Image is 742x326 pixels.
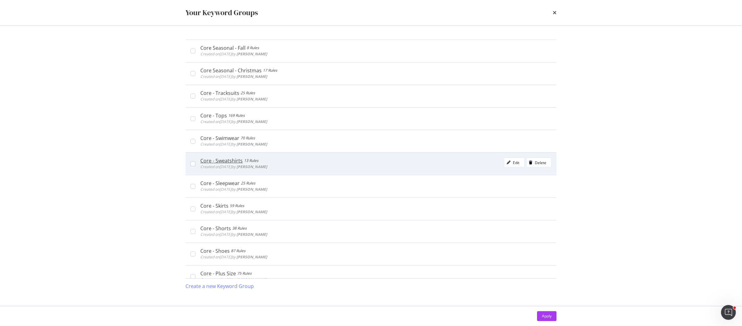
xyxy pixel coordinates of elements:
b: [PERSON_NAME] [237,254,267,260]
b: [PERSON_NAME] [237,187,267,192]
div: 25 Rules [241,90,255,96]
button: Apply [537,311,556,321]
div: Core - Shoes [200,248,230,254]
div: Core - Plus Size [200,270,236,277]
span: Created on [DATE] by [200,142,267,147]
span: Created on [DATE] by [200,119,267,124]
div: 13 Rules [244,158,258,164]
div: 87 Rules [231,248,245,254]
div: 169 Rules [228,112,245,119]
div: 8 Rules [247,45,259,51]
button: Create a new Keyword Group [185,279,254,294]
b: [PERSON_NAME] [237,51,267,57]
div: Delete [535,160,546,165]
span: Created on [DATE] by [200,74,267,79]
div: Your Keyword Groups [185,7,258,18]
span: Created on [DATE] by [200,232,267,237]
div: Core - Sleepwear [200,180,240,186]
b: [PERSON_NAME] [237,277,267,282]
span: Created on [DATE] by [200,209,267,214]
b: [PERSON_NAME] [237,164,267,169]
iframe: Intercom live chat [721,305,736,320]
button: Delete [526,158,552,167]
div: times [553,7,556,18]
div: 38 Rules [232,225,247,231]
b: [PERSON_NAME] [237,74,267,79]
div: Core - Tops [200,112,227,119]
div: Core - Swimwear [200,135,239,141]
span: Created on [DATE] by [200,96,267,102]
div: 75 Rules [237,270,252,277]
b: [PERSON_NAME] [237,232,267,237]
div: 17 Rules [263,67,277,74]
b: [PERSON_NAME] [237,209,267,214]
span: Created on [DATE] by [200,51,267,57]
div: Create a new Keyword Group [185,283,254,290]
span: Created on [DATE] by [200,254,267,260]
div: Core Seasonal - Fall [200,45,245,51]
span: Created on [DATE] by [200,187,267,192]
div: Apply [542,313,552,319]
div: Edit [513,160,519,165]
b: [PERSON_NAME] [237,96,267,102]
div: Core - Sweatshirts [200,158,243,164]
span: Created on [DATE] by [200,164,267,169]
div: Core - Skirts [200,203,228,209]
div: 70 Rules [241,135,255,141]
span: Created on [DATE] by [200,277,267,282]
div: Core Seasonal - Christmas [200,67,262,74]
b: [PERSON_NAME] [237,142,267,147]
button: Edit [504,158,525,167]
div: 59 Rules [230,203,244,209]
b: [PERSON_NAME] [237,119,267,124]
div: Core - Shorts [200,225,231,231]
div: 25 Rules [241,180,255,186]
div: Core - Tracksuits [200,90,239,96]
